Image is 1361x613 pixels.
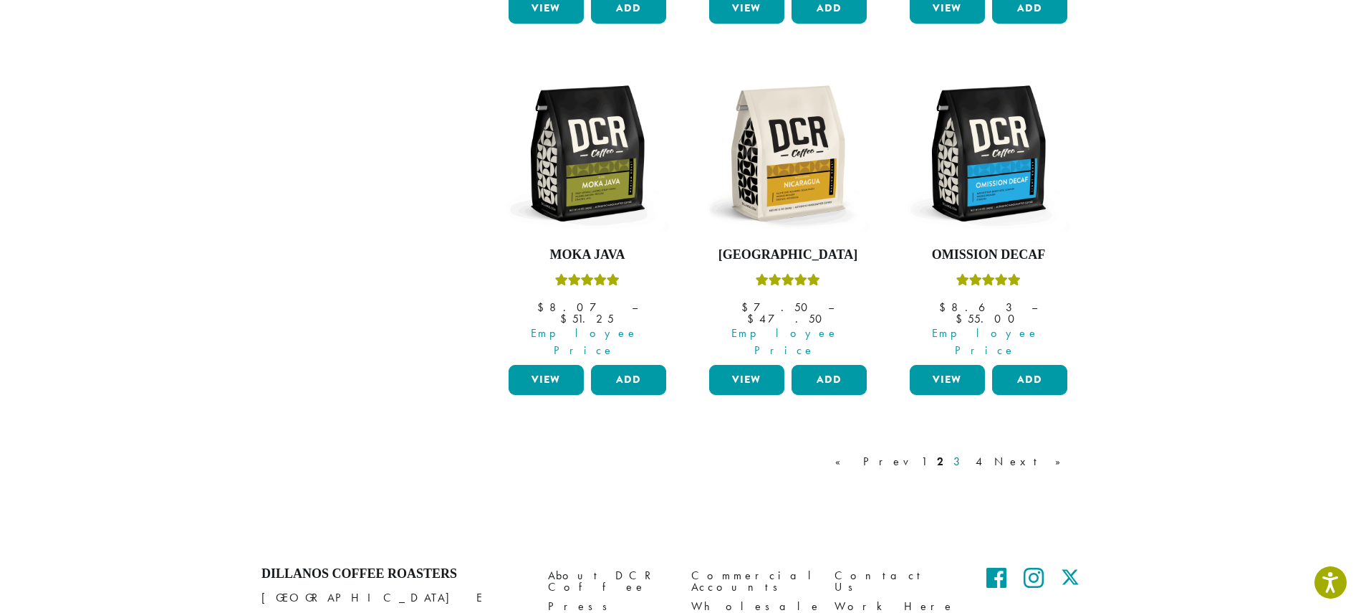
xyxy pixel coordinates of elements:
[906,71,1071,236] img: DCR-12oz-Omission-Decaf-scaled.png
[1031,300,1037,315] span: –
[505,71,670,236] img: DCR-12oz-Moka-Java-Stock-scaled.png
[509,365,584,395] a: View
[934,453,946,470] a: 2
[632,300,638,315] span: –
[956,311,968,326] span: $
[906,71,1071,359] a: Omission DecafRated 4.33 out of 5 Employee Price
[900,325,1071,359] span: Employee Price
[832,453,914,470] a: « Prev
[992,365,1067,395] button: Add
[939,300,1018,315] bdi: 8.63
[700,325,870,359] span: Employee Price
[706,71,870,359] a: [GEOGRAPHIC_DATA]Rated 5.00 out of 5 Employee Price
[747,311,829,326] bdi: 47.50
[499,325,670,359] span: Employee Price
[756,272,820,293] div: Rated 5.00 out of 5
[706,247,870,263] h4: [GEOGRAPHIC_DATA]
[918,453,930,470] a: 1
[792,365,867,395] button: Add
[741,300,754,315] span: $
[537,300,549,315] span: $
[939,300,951,315] span: $
[560,311,614,326] bdi: 51.25
[956,311,1021,326] bdi: 55.00
[505,247,670,263] h4: Moka Java
[956,272,1021,293] div: Rated 4.33 out of 5
[973,453,987,470] a: 4
[537,300,618,315] bdi: 8.07
[828,300,834,315] span: –
[261,566,526,582] h4: Dillanos Coffee Roasters
[591,365,666,395] button: Add
[505,71,670,359] a: Moka JavaRated 5.00 out of 5 Employee Price
[747,311,759,326] span: $
[691,566,813,597] a: Commercial Accounts
[555,272,620,293] div: Rated 5.00 out of 5
[706,71,870,236] img: DCR-12oz-Nicaragua-Stock-scaled.png
[741,300,814,315] bdi: 7.50
[910,365,985,395] a: View
[548,566,670,597] a: About DCR Coffee
[906,247,1071,263] h4: Omission Decaf
[991,453,1074,470] a: Next »
[835,566,956,597] a: Contact Us
[951,453,968,470] a: 3
[709,365,784,395] a: View
[560,311,572,326] span: $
